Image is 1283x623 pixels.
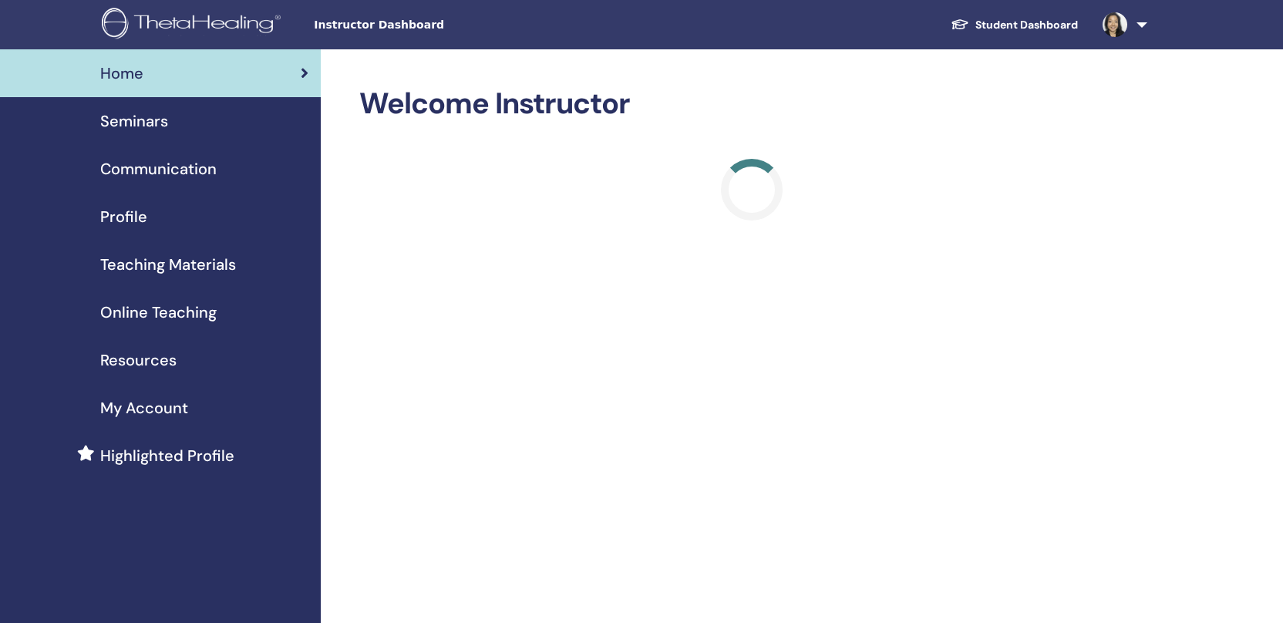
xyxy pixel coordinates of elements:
[1103,12,1127,37] img: default.jpg
[100,444,234,467] span: Highlighted Profile
[100,205,147,228] span: Profile
[951,18,969,31] img: graduation-cap-white.svg
[938,11,1090,39] a: Student Dashboard
[102,8,286,42] img: logo.png
[100,253,236,276] span: Teaching Materials
[359,86,1144,122] h2: Welcome Instructor
[100,396,188,419] span: My Account
[100,62,143,85] span: Home
[100,157,217,180] span: Communication
[100,301,217,324] span: Online Teaching
[100,349,177,372] span: Resources
[100,109,168,133] span: Seminars
[314,17,545,33] span: Instructor Dashboard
